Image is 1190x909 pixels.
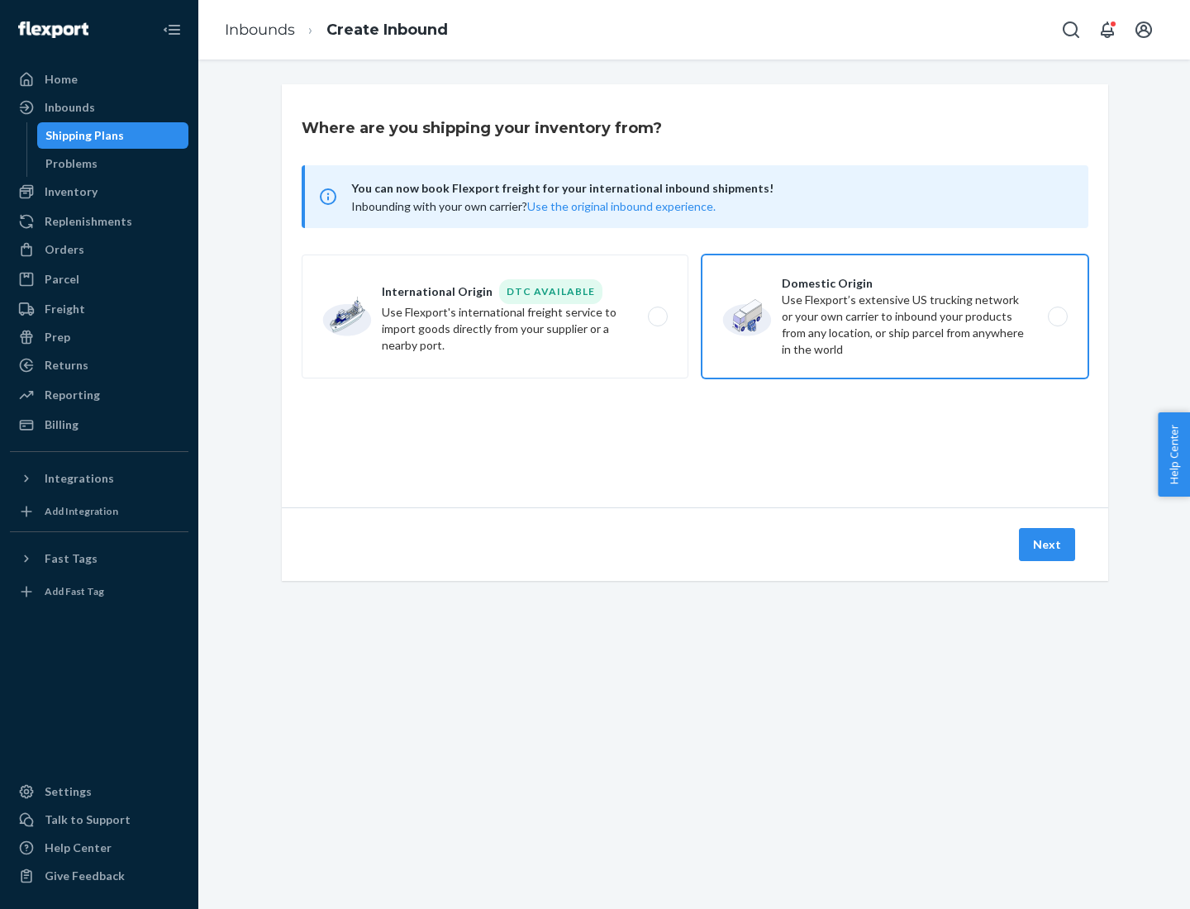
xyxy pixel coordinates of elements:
[10,324,188,350] a: Prep
[45,357,88,374] div: Returns
[45,183,98,200] div: Inventory
[10,465,188,492] button: Integrations
[225,21,295,39] a: Inbounds
[45,301,85,317] div: Freight
[10,208,188,235] a: Replenishments
[10,863,188,889] button: Give Feedback
[302,117,662,139] h3: Where are you shipping your inventory from?
[10,807,188,833] a: Talk to Support
[45,868,125,884] div: Give Feedback
[45,99,95,116] div: Inbounds
[351,199,716,213] span: Inbounding with your own carrier?
[212,6,461,55] ol: breadcrumbs
[326,21,448,39] a: Create Inbound
[45,155,98,172] div: Problems
[45,127,124,144] div: Shipping Plans
[45,329,70,345] div: Prep
[527,198,716,215] button: Use the original inbound experience.
[10,236,188,263] a: Orders
[18,21,88,38] img: Flexport logo
[37,150,189,177] a: Problems
[10,778,188,805] a: Settings
[1019,528,1075,561] button: Next
[10,835,188,861] a: Help Center
[10,498,188,525] a: Add Integration
[10,296,188,322] a: Freight
[1158,412,1190,497] button: Help Center
[45,550,98,567] div: Fast Tags
[45,840,112,856] div: Help Center
[10,266,188,293] a: Parcel
[10,382,188,408] a: Reporting
[45,584,104,598] div: Add Fast Tag
[351,178,1069,198] span: You can now book Flexport freight for your international inbound shipments!
[10,545,188,572] button: Fast Tags
[45,470,114,487] div: Integrations
[45,241,84,258] div: Orders
[10,178,188,205] a: Inventory
[1054,13,1088,46] button: Open Search Box
[10,578,188,605] a: Add Fast Tag
[45,504,118,518] div: Add Integration
[10,94,188,121] a: Inbounds
[45,271,79,288] div: Parcel
[37,122,189,149] a: Shipping Plans
[45,416,79,433] div: Billing
[155,13,188,46] button: Close Navigation
[10,412,188,438] a: Billing
[1091,13,1124,46] button: Open notifications
[45,783,92,800] div: Settings
[45,387,100,403] div: Reporting
[45,213,132,230] div: Replenishments
[45,811,131,828] div: Talk to Support
[45,71,78,88] div: Home
[10,66,188,93] a: Home
[10,352,188,378] a: Returns
[1127,13,1160,46] button: Open account menu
